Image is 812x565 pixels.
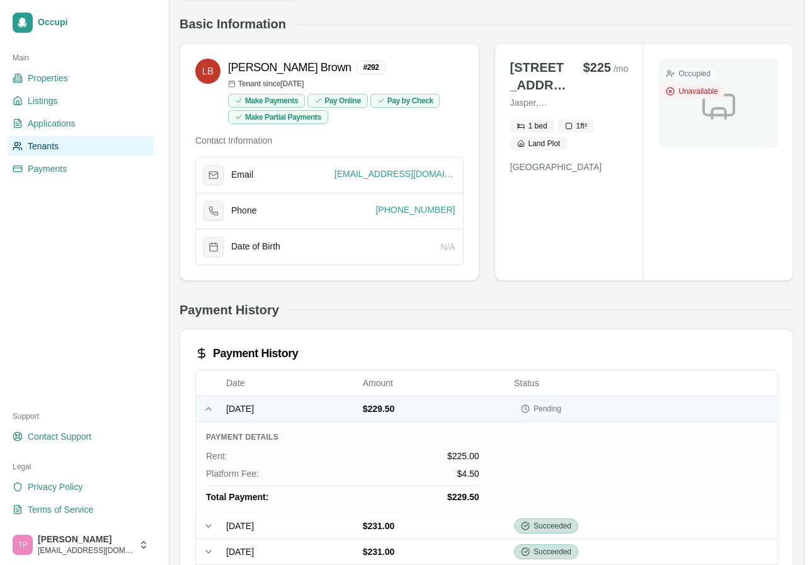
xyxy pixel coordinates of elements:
[228,79,464,89] p: Tenant since [DATE]
[8,159,154,179] a: Payments
[510,59,571,94] p: [STREET_ADDRESS]
[447,491,479,503] span: $229.50
[363,547,395,557] span: $231.00
[226,547,254,557] span: [DATE]
[180,301,279,319] h2: Payment History
[195,345,778,362] div: Payment History
[13,535,33,555] img: Taylor Peake
[8,457,154,477] div: Legal
[375,203,455,216] span: [PHONE_NUMBER]
[509,370,777,396] th: Status
[447,450,479,462] span: $225.00
[28,481,83,493] span: Privacy Policy
[358,370,509,396] th: Amount
[8,68,154,88] a: Properties
[510,119,554,133] div: 1 bed
[8,426,154,447] a: Contact Support
[206,467,259,480] span: Platform Fee:
[195,59,220,84] img: Leon Brown
[226,404,254,414] span: [DATE]
[678,69,711,79] span: Occupied
[534,547,571,557] span: Succeeded
[28,430,91,443] span: Contact Support
[206,450,227,462] span: Rent :
[363,404,395,414] span: $229.50
[583,59,611,76] span: $225
[180,15,286,33] h2: Basic Information
[28,94,57,107] span: Listings
[231,241,280,253] span: Date of Birth
[534,404,561,414] span: Pending
[228,59,352,76] h3: [PERSON_NAME] Brown
[228,94,305,108] div: Make Payments
[510,161,629,173] p: [GEOGRAPHIC_DATA]
[8,136,154,156] a: Tenants
[228,110,328,124] div: Make Partial Payments
[534,521,571,531] span: Succeeded
[8,48,154,68] div: Main
[558,119,594,133] div: 1 ft²
[335,168,455,180] span: [EMAIL_ADDRESS][DOMAIN_NAME]
[38,17,149,28] span: Occupi
[510,137,568,151] div: Land Plot
[28,117,76,130] span: Applications
[195,134,464,147] h4: Contact Information
[457,467,479,480] span: $4.50
[8,406,154,426] div: Support
[221,370,358,396] th: Date
[357,60,386,74] div: # 292
[28,72,68,84] span: Properties
[38,545,134,556] span: [EMAIL_ADDRESS][DOMAIN_NAME]
[28,140,59,152] span: Tenants
[510,96,571,109] p: Jasper, [GEOGRAPHIC_DATA], 35503
[28,163,67,175] span: Payments
[231,205,256,217] span: Phone
[8,113,154,134] a: Applications
[226,521,254,531] span: [DATE]
[206,432,479,442] h4: Payment Details
[8,477,154,497] a: Privacy Policy
[8,530,154,560] button: Taylor Peake[PERSON_NAME][EMAIL_ADDRESS][DOMAIN_NAME]
[678,86,718,96] span: Unavailable
[206,491,268,503] span: Total Payment:
[8,91,154,111] a: Listings
[28,503,93,516] span: Terms of Service
[38,534,134,545] span: [PERSON_NAME]
[370,94,440,108] div: Pay by Check
[231,169,253,181] span: Email
[440,242,455,252] span: N/A
[363,521,395,531] span: $231.00
[614,62,628,75] span: / mo
[8,499,154,520] a: Terms of Service
[307,94,368,108] div: Pay Online
[8,8,154,38] a: Occupi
